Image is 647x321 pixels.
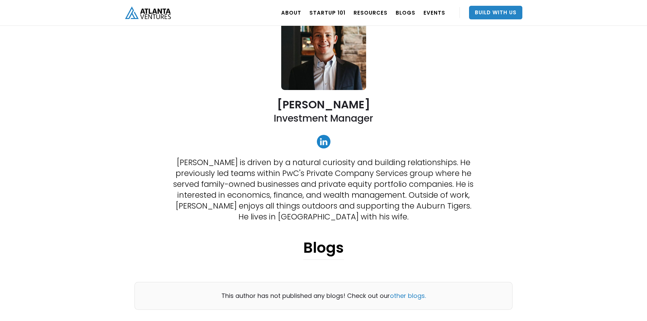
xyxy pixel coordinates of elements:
[281,3,301,22] a: ABOUT
[354,3,388,22] a: RESOURCES
[303,239,344,260] h1: Blogs
[424,3,445,22] a: EVENTS
[142,292,505,299] div: This author has not published any blogs! Check out our
[274,112,373,125] h2: Investment Manager
[469,6,522,19] a: Build With Us
[396,3,415,22] a: BLOGS
[172,157,474,222] p: [PERSON_NAME] is driven by a natural curiosity and building relationships. He previously led team...
[309,3,345,22] a: Startup 101
[277,99,370,110] h2: [PERSON_NAME]
[390,291,426,300] a: other blogs.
